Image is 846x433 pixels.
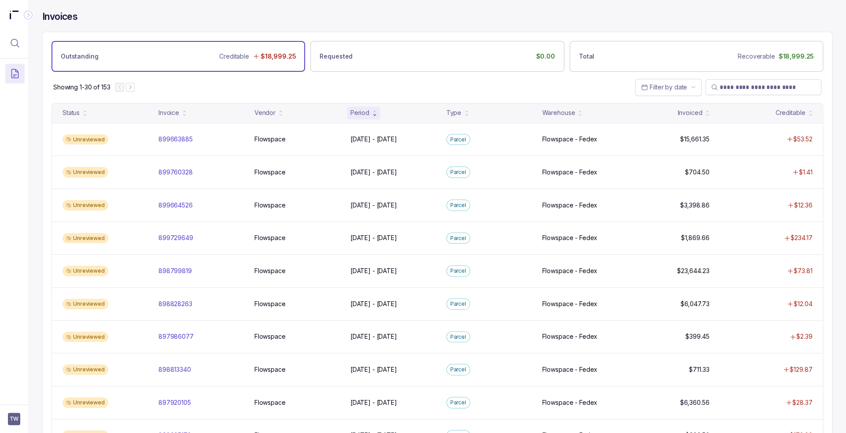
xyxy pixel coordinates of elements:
[158,135,193,144] p: 899663885
[450,300,466,308] p: Parcel
[677,266,710,275] p: $23,644.23
[738,52,775,61] p: Recoverable
[542,168,597,177] p: Flowspace - Fedex
[254,332,286,341] p: Flowspace
[536,52,555,61] p: $0.00
[350,108,369,117] div: Period
[23,10,33,20] div: Collapse Icon
[542,201,597,210] p: Flowspace - Fedex
[254,233,286,242] p: Flowspace
[158,108,179,117] div: Invoice
[158,168,193,177] p: 899760328
[350,332,397,341] p: [DATE] - [DATE]
[791,233,812,242] p: $234.17
[450,234,466,243] p: Parcel
[158,300,192,308] p: 898828263
[793,135,812,144] p: $53.52
[219,52,249,61] p: Creditable
[254,201,286,210] p: Flowspace
[542,365,597,374] p: Flowspace - Fedex
[63,332,108,342] div: Unreviewed
[794,266,812,275] p: $73.81
[350,201,397,210] p: [DATE] - [DATE]
[790,365,812,374] p: $129.87
[542,266,597,275] p: Flowspace - Fedex
[63,364,108,375] div: Unreviewed
[261,52,296,61] p: $18,999.25
[796,332,812,341] p: $2.39
[63,200,108,211] div: Unreviewed
[320,52,353,61] p: Requested
[5,33,25,53] button: Menu Icon Button MagnifyingGlassIcon
[158,365,191,374] p: 898813340
[254,108,276,117] div: Vendor
[542,135,597,144] p: Flowspace - Fedex
[53,83,110,92] p: Showing 1-30 of 153
[53,83,110,92] div: Remaining page entries
[63,397,108,408] div: Unreviewed
[158,332,194,341] p: 897986077
[254,398,286,407] p: Flowspace
[254,168,286,177] p: Flowspace
[350,135,397,144] p: [DATE] - [DATE]
[450,365,466,374] p: Parcel
[792,398,812,407] p: $28.37
[350,300,397,308] p: [DATE] - [DATE]
[685,332,709,341] p: $399.45
[350,233,397,242] p: [DATE] - [DATE]
[641,83,687,92] search: Date Range Picker
[677,108,702,117] div: Invoiced
[450,135,466,144] p: Parcel
[450,333,466,341] p: Parcel
[42,11,77,23] h4: Invoices
[254,300,286,308] p: Flowspace
[158,201,193,210] p: 899664526
[350,398,397,407] p: [DATE] - [DATE]
[650,83,687,91] span: Filter by date
[680,201,709,210] p: $3,398.86
[254,365,286,374] p: Flowspace
[63,134,108,145] div: Unreviewed
[63,167,108,178] div: Unreviewed
[446,108,461,117] div: Type
[254,266,286,275] p: Flowspace
[685,168,709,177] p: $704.50
[542,398,597,407] p: Flowspace - Fedex
[450,266,466,275] p: Parcel
[689,365,709,374] p: $711.33
[126,83,135,92] button: Next Page
[794,300,812,308] p: $12.04
[61,52,98,61] p: Outstanding
[158,398,191,407] p: 897920105
[794,201,812,210] p: $12.36
[542,233,597,242] p: Flowspace - Fedex
[63,266,108,276] div: Unreviewed
[450,398,466,407] p: Parcel
[63,108,80,117] div: Status
[799,168,812,177] p: $1.41
[680,300,709,308] p: $6,047.73
[450,168,466,177] p: Parcel
[680,135,710,144] p: $15,661.35
[778,52,814,61] p: $18,999.25
[254,135,286,144] p: Flowspace
[158,266,192,275] p: 898799819
[450,201,466,210] p: Parcel
[542,332,597,341] p: Flowspace - Fedex
[350,168,397,177] p: [DATE] - [DATE]
[8,413,20,425] button: User initials
[350,266,397,275] p: [DATE] - [DATE]
[579,52,594,61] p: Total
[5,64,25,83] button: Menu Icon Button DocumentTextIcon
[350,365,397,374] p: [DATE] - [DATE]
[635,79,702,96] button: Date Range Picker
[680,398,709,407] p: $6,360.56
[63,233,108,244] div: Unreviewed
[542,108,575,117] div: Warehouse
[775,108,805,117] div: Creditable
[680,233,709,242] p: $1,869.66
[158,233,193,242] p: 899729649
[63,299,108,309] div: Unreviewed
[542,300,597,308] p: Flowspace - Fedex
